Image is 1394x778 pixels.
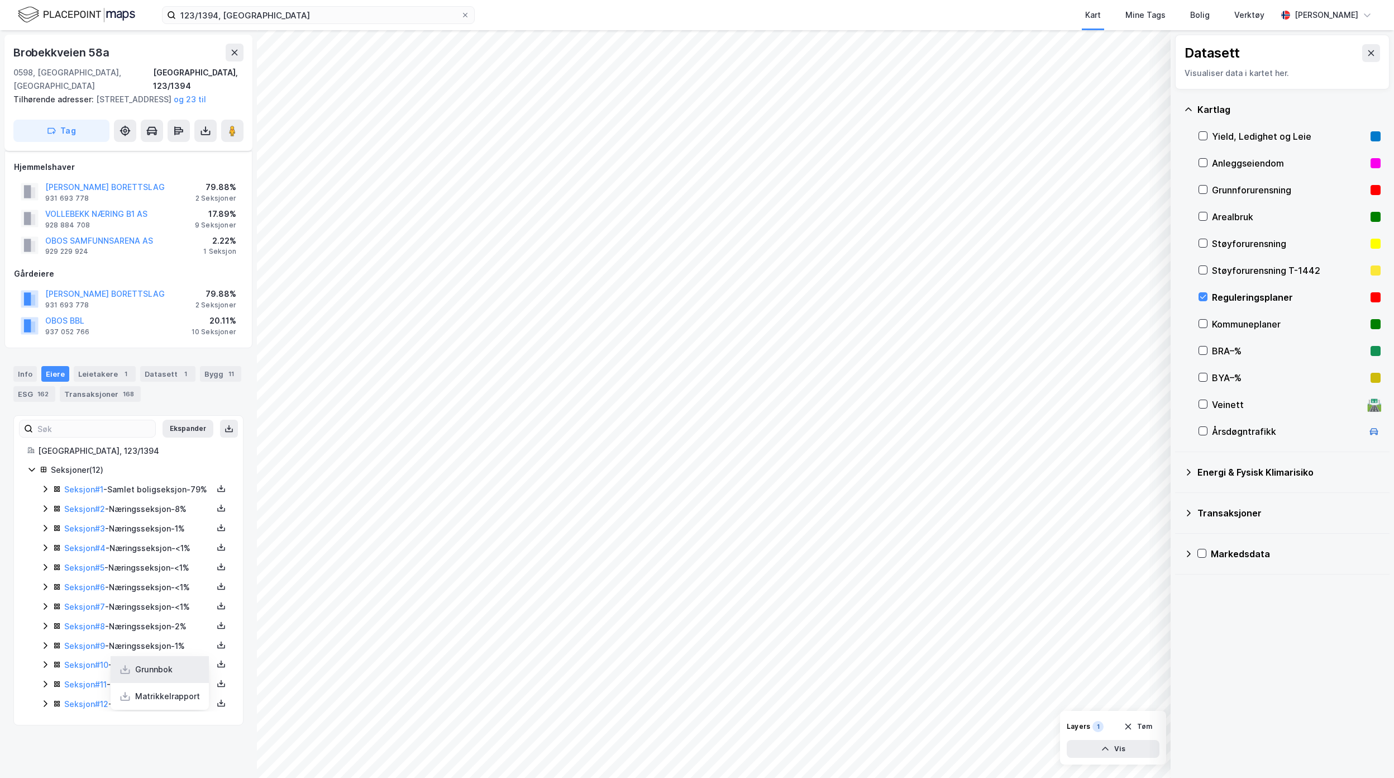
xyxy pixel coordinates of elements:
[195,181,236,194] div: 79.88%
[1212,130,1366,143] div: Yield, Ledighet og Leie
[226,368,237,379] div: 11
[64,698,213,711] div: - Næringsseksjon - <1%
[1197,466,1381,479] div: Energi & Fysisk Klimarisiko
[1085,8,1101,22] div: Kart
[192,314,236,328] div: 20.11%
[1092,721,1104,732] div: 1
[1212,398,1363,411] div: Veinett
[13,386,55,402] div: ESG
[1212,183,1366,197] div: Grunnforurensning
[1067,740,1159,758] button: Vis
[1234,8,1264,22] div: Verktøy
[64,699,108,709] a: Seksjon#12
[1212,264,1366,277] div: Støyforurensning T-1442
[33,420,155,437] input: Søk
[64,641,105,651] a: Seksjon#9
[41,366,69,382] div: Eiere
[45,301,89,310] div: 931 693 778
[64,485,103,494] a: Seksjon#1
[64,680,107,689] a: Seksjon#11
[64,581,213,594] div: - Næringsseksjon - <1%
[18,5,135,25] img: logo.f888ab2527a4732fd821a326f86c7f29.svg
[60,386,141,402] div: Transaksjoner
[13,366,37,382] div: Info
[1212,425,1363,438] div: Årsdøgntrafikk
[13,93,235,106] div: [STREET_ADDRESS]
[64,658,213,672] div: - Næringsseksjon - 1%
[51,463,230,477] div: Seksjoner ( 12 )
[1125,8,1166,22] div: Mine Tags
[195,207,236,221] div: 17.89%
[1212,237,1366,250] div: Støyforurensning
[64,483,213,496] div: - Samlet boligseksjon - 79%
[180,368,191,379] div: 1
[13,44,112,61] div: Brobekkveien 58a
[1212,156,1366,170] div: Anleggseiendom
[195,221,236,230] div: 9 Seksjoner
[64,504,105,514] a: Seksjon#2
[64,563,104,572] a: Seksjon#5
[1295,8,1358,22] div: [PERSON_NAME]
[135,690,200,703] div: Matrikkelrapport
[195,194,236,203] div: 2 Seksjoner
[64,678,213,691] div: - Næringsseksjon - 3%
[1212,291,1366,304] div: Reguleringsplaner
[45,328,89,336] div: 937 052 766
[1212,210,1366,224] div: Arealbruk
[64,582,105,592] a: Seksjon#6
[1197,103,1381,116] div: Kartlag
[13,94,96,104] span: Tilhørende adresser:
[64,524,105,533] a: Seksjon#3
[64,522,213,535] div: - Næringsseksjon - 1%
[1338,724,1394,778] div: Kontrollprogram for chat
[153,66,244,93] div: [GEOGRAPHIC_DATA], 123/1394
[163,420,213,438] button: Ekspander
[135,663,173,676] div: Grunnbok
[64,660,108,670] a: Seksjon#10
[1212,344,1366,358] div: BRA–%
[1067,722,1090,731] div: Layers
[64,639,213,653] div: - Næringsseksjon - 1%
[13,66,153,93] div: 0598, [GEOGRAPHIC_DATA], [GEOGRAPHIC_DATA]
[14,267,243,281] div: Gårdeiere
[64,600,213,614] div: - Næringsseksjon - <1%
[1197,506,1381,520] div: Transaksjoner
[45,194,89,203] div: 931 693 778
[195,287,236,301] div: 79.88%
[35,388,51,400] div: 162
[1185,44,1240,62] div: Datasett
[120,368,131,379] div: 1
[64,543,106,553] a: Seksjon#4
[121,388,136,400] div: 168
[1367,397,1382,412] div: 🛣️
[45,221,90,230] div: 928 884 708
[1212,371,1366,385] div: BYA–%
[140,366,195,382] div: Datasett
[64,502,213,516] div: - Næringsseksjon - 8%
[1211,547,1381,561] div: Markedsdata
[1185,67,1380,80] div: Visualiser data i kartet her.
[13,120,109,142] button: Tag
[1190,8,1210,22] div: Bolig
[195,301,236,310] div: 2 Seksjoner
[64,622,105,631] a: Seksjon#8
[14,160,243,174] div: Hjemmelshaver
[64,602,105,611] a: Seksjon#7
[45,247,88,256] div: 929 229 924
[64,542,213,555] div: - Næringsseksjon - <1%
[74,366,136,382] div: Leietakere
[203,247,236,256] div: 1 Seksjon
[176,7,461,23] input: Søk på adresse, matrikkel, gårdeiere, leietakere eller personer
[1338,724,1394,778] iframe: Chat Widget
[38,444,230,458] div: [GEOGRAPHIC_DATA], 123/1394
[64,620,213,633] div: - Næringsseksjon - 2%
[203,234,236,248] div: 2.22%
[64,561,213,575] div: - Næringsseksjon - <1%
[1212,317,1366,331] div: Kommuneplaner
[200,366,241,382] div: Bygg
[1116,718,1159,736] button: Tøm
[192,328,236,336] div: 10 Seksjoner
